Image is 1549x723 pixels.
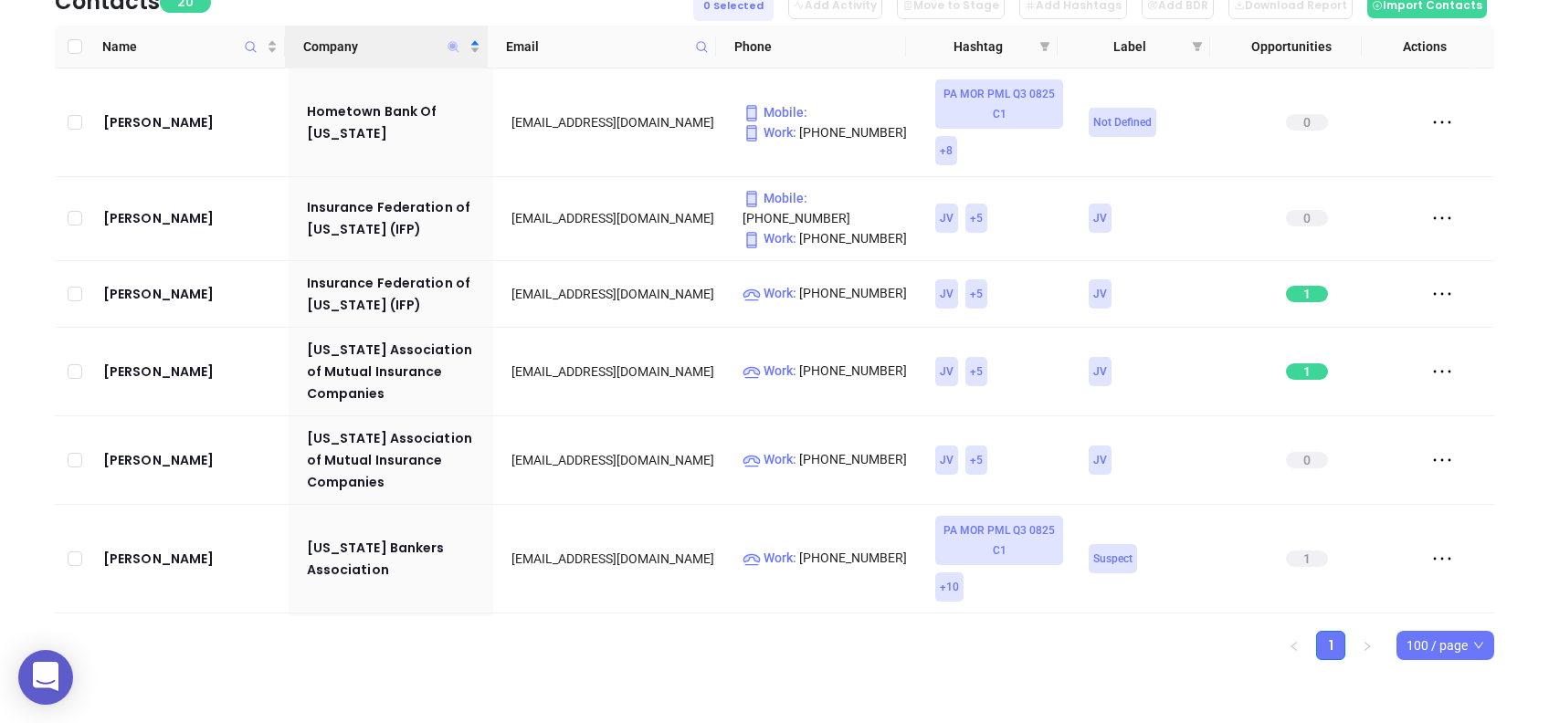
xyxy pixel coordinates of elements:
span: Work : [743,125,796,140]
span: + 5 [970,361,983,382]
span: Work : [743,363,796,378]
span: JV [940,284,954,304]
div: Page Size [1396,631,1494,660]
span: Work : [743,452,796,466]
span: Mobile : [743,105,807,120]
span: JV [1093,450,1107,470]
a: Insurance Federation of [US_STATE] (IFP) [307,272,487,316]
span: + 5 [970,450,983,470]
div: [EMAIL_ADDRESS][DOMAIN_NAME] [511,208,717,228]
span: + 5 [970,284,983,304]
span: PA MOR PML Q3 0825 C1 [940,520,1059,561]
p: [PHONE_NUMBER] [743,228,910,248]
span: Email [506,37,688,57]
a: [PERSON_NAME] [103,449,281,471]
a: [PERSON_NAME] [103,548,281,570]
span: 1 [1286,550,1328,567]
a: [US_STATE] Bankers Association [307,537,487,581]
li: Previous Page [1280,631,1309,660]
span: JV [1093,361,1107,382]
a: [PERSON_NAME] [103,207,281,229]
span: + 10 [940,577,959,597]
span: 100 / page [1407,632,1484,659]
span: 0 [1286,452,1328,468]
span: 0 [1286,114,1328,131]
span: + 5 [970,208,983,228]
p: [PHONE_NUMBER] [743,361,910,381]
div: [EMAIL_ADDRESS][DOMAIN_NAME] [511,361,717,382]
span: Suspect [1093,549,1133,569]
span: JV [1093,284,1107,304]
th: Opportunities [1210,26,1362,68]
span: JV [940,208,954,228]
a: [PERSON_NAME] [103,361,281,382]
p: [PHONE_NUMBER] [743,283,910,303]
a: Insurance Federation of [US_STATE] (IFP) [307,196,487,240]
span: Name [102,37,263,57]
div: [EMAIL_ADDRESS][DOMAIN_NAME] [511,112,717,132]
th: Name [95,26,285,68]
span: filter [1188,33,1207,60]
li: Next Page [1353,631,1382,660]
span: Not Defined [1093,112,1152,132]
li: 1 [1316,631,1345,660]
a: [PERSON_NAME] [103,111,281,133]
div: [EMAIL_ADDRESS][DOMAIN_NAME] [511,549,717,569]
div: [EMAIL_ADDRESS][DOMAIN_NAME] [511,450,717,470]
a: [PERSON_NAME] [103,283,281,305]
span: JV [940,450,954,470]
span: PA MOR PML Q3 0825 C1 [940,84,1059,124]
p: [PHONE_NUMBER] [743,449,910,469]
span: Work : [743,550,796,565]
th: Phone [716,26,906,68]
th: Actions [1362,26,1476,68]
span: Company [303,37,466,57]
div: [EMAIL_ADDRESS][DOMAIN_NAME] [511,284,717,304]
span: left [1289,641,1300,652]
span: JV [1093,208,1107,228]
a: [US_STATE] Association of Mutual Insurance Companies [307,427,487,493]
span: 0 [1286,210,1328,226]
a: Hometown Bank Of [US_STATE] [307,100,487,144]
span: filter [1036,33,1054,60]
p: [PHONE_NUMBER] [743,548,910,568]
span: filter [1192,41,1203,52]
span: + 8 [940,141,953,161]
a: [US_STATE] Association of Mutual Insurance Companies [307,339,487,404]
p: [PHONE_NUMBER] [743,122,910,142]
span: 1 [1286,363,1328,380]
button: left [1280,631,1309,660]
th: Company [285,26,488,68]
span: Work : [743,286,796,300]
p: [PHONE_NUMBER] [743,188,910,228]
span: filter [1039,41,1050,52]
span: Work : [743,231,796,246]
span: Mobile : [743,191,807,205]
button: right [1353,631,1382,660]
span: Hashtag [924,37,1032,57]
span: JV [940,361,954,382]
span: right [1362,641,1373,652]
span: Label [1076,37,1184,57]
a: 1 [1317,632,1344,659]
span: 1 [1286,286,1328,302]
